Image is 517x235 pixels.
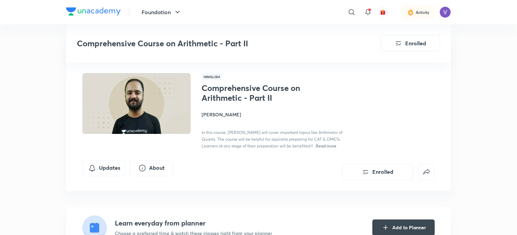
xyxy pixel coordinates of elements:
[81,72,192,135] img: Thumbnail
[380,35,440,51] button: Enrolled
[202,130,343,148] span: In this course, [PERSON_NAME] will cover important topics like Arithmetic of Quants. The course w...
[439,6,451,18] img: Vatsal Kanodia
[202,83,312,103] h1: Comprehensive Course on Arithmetic - Part II
[418,164,435,180] button: false
[77,39,342,48] h3: Comprehensive Course on Arithmetic - Part II
[377,7,388,18] button: avatar
[342,164,413,180] button: Enrolled
[115,218,272,228] h4: Learn everyday from planner
[202,73,222,80] span: Hinglish
[316,143,336,148] span: Read more
[66,7,121,16] img: Company Logo
[130,160,173,176] button: About
[66,7,121,17] a: Company Logo
[202,111,353,118] h4: [PERSON_NAME]
[380,9,386,15] img: avatar
[408,8,414,16] img: activity
[138,5,186,19] button: Foundation
[82,160,126,176] button: Updates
